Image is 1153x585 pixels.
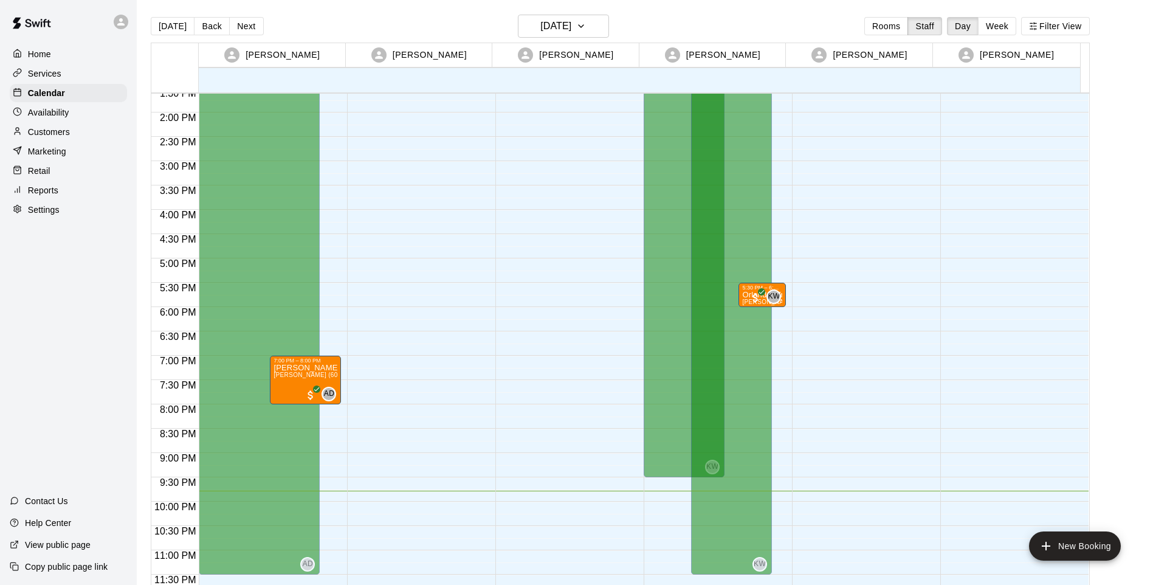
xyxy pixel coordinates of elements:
[25,495,68,507] p: Contact Us
[25,517,71,529] p: Help Center
[10,162,127,180] a: Retail
[157,356,199,366] span: 7:00 PM
[752,557,767,572] div: Kameron Walton
[28,184,58,196] p: Reports
[518,15,609,38] button: [DATE]
[194,17,230,35] button: Back
[157,234,199,244] span: 4:30 PM
[28,126,70,138] p: Customers
[10,64,127,83] a: Services
[864,17,908,35] button: Rooms
[157,331,199,342] span: 6:30 PM
[324,388,334,400] span: AD
[28,106,69,119] p: Availability
[151,526,199,536] span: 10:30 PM
[947,17,979,35] button: Day
[157,258,199,269] span: 5:00 PM
[540,18,571,35] h6: [DATE]
[274,358,337,364] div: 7:00 PM – 8:00 PM
[10,103,127,122] a: Availability
[157,210,199,220] span: 4:00 PM
[10,123,127,141] a: Customers
[157,477,199,488] span: 9:30 PM
[157,307,199,317] span: 6:00 PM
[326,387,336,401] span: Alex Diaz
[157,283,199,293] span: 5:30 PM
[305,389,317,401] span: All customers have paid
[978,17,1016,35] button: Week
[10,45,127,63] a: Home
[768,291,780,303] span: KW
[771,289,781,304] span: Kameron Walton
[151,17,194,35] button: [DATE]
[1021,17,1089,35] button: Filter View
[28,67,61,80] p: Services
[151,575,199,585] span: 11:30 PM
[738,283,786,307] div: 5:30 PM – 6:00 PM: Orlando (Tre) Garza
[157,380,199,390] span: 7:30 PM
[151,550,199,561] span: 11:00 PM
[766,289,781,304] div: Kameron Walton
[10,84,127,102] a: Calendar
[28,48,51,60] p: Home
[28,204,60,216] p: Settings
[10,201,127,219] a: Settings
[322,387,336,401] div: Alex Diaz
[833,49,907,61] p: [PERSON_NAME]
[157,453,199,463] span: 9:00 PM
[157,137,199,147] span: 2:30 PM
[1029,531,1121,561] button: add
[28,145,66,157] p: Marketing
[157,429,199,439] span: 8:30 PM
[246,49,320,61] p: [PERSON_NAME]
[742,285,782,291] div: 5:30 PM – 6:00 PM
[157,185,199,196] span: 3:30 PM
[907,17,942,35] button: Staff
[274,372,435,378] span: [PERSON_NAME] (60 min) (Half Cage 1 - Warehouse 1)
[25,561,108,573] p: Copy public page link
[229,17,263,35] button: Next
[754,558,766,570] span: KW
[28,165,50,177] p: Retail
[151,502,199,512] span: 10:00 PM
[10,181,127,199] a: Reports
[157,88,199,99] span: 1:30 PM
[157,404,199,415] span: 8:00 PM
[686,49,760,61] p: [PERSON_NAME]
[749,292,762,304] span: All customers have paid
[25,539,91,551] p: View public page
[742,299,904,305] span: [PERSON_NAME] (30 min) (Half Cage 1 - Warehouse 1)
[303,558,313,570] span: AD
[10,142,127,161] a: Marketing
[157,112,199,123] span: 2:00 PM
[980,49,1054,61] p: [PERSON_NAME]
[393,49,467,61] p: [PERSON_NAME]
[157,161,199,171] span: 3:00 PM
[300,557,315,572] div: Alex Diaz
[539,49,613,61] p: [PERSON_NAME]
[28,87,65,99] p: Calendar
[270,356,341,404] div: 7:00 PM – 8:00 PM: Preston Wu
